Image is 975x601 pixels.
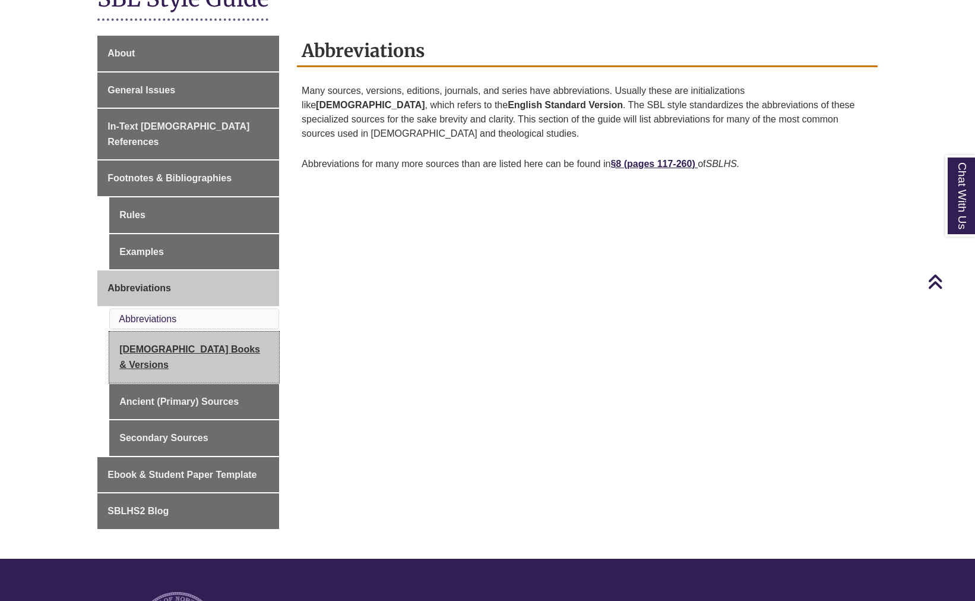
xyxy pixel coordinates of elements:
span: of [698,159,705,169]
span: Abbreviations [107,283,171,293]
a: Back to Top [927,273,972,290]
a: Examples [109,234,279,270]
a: SBLHS2 Blog [97,493,279,529]
a: Secondary Sources [109,420,279,456]
strong: [DEMOGRAPHIC_DATA] [316,100,425,110]
span: Footnotes & Bibliographies [107,173,232,183]
span: Ebook & Student Paper Template [107,470,257,480]
span: About [107,48,135,58]
span: SBLHS2 Blog [107,506,169,516]
a: About [97,36,279,71]
div: Guide Page Menu [97,36,279,529]
a: Abbreviations [97,270,279,306]
span: In-Text [DEMOGRAPHIC_DATA] References [107,121,249,147]
a: Ancient (Primary) Sources [109,384,279,420]
em: SBLHS. [706,159,740,169]
a: Ebook & Student Paper Template [97,457,279,493]
strong: English Standard Version [508,100,623,110]
a: [DEMOGRAPHIC_DATA] Books & Versions [109,332,279,382]
p: Many sources, versions, editions, journals, and series have abbreviations. Usually these are init... [302,79,873,146]
a: Abbreviations [119,314,176,324]
a: Rules [109,197,279,233]
strong: §8 (pa [610,159,638,169]
p: Abbreviations for many more sources than are listed here can be found in [302,152,873,177]
a: §8 (pages 117-260) [610,159,698,169]
a: General Issues [97,73,279,108]
a: Footnotes & Bibliographies [97,161,279,196]
span: General Issues [107,85,175,95]
h2: Abbreviations [297,36,878,67]
strong: ges 117-260) [638,159,695,169]
a: In-Text [DEMOGRAPHIC_DATA] References [97,109,279,159]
